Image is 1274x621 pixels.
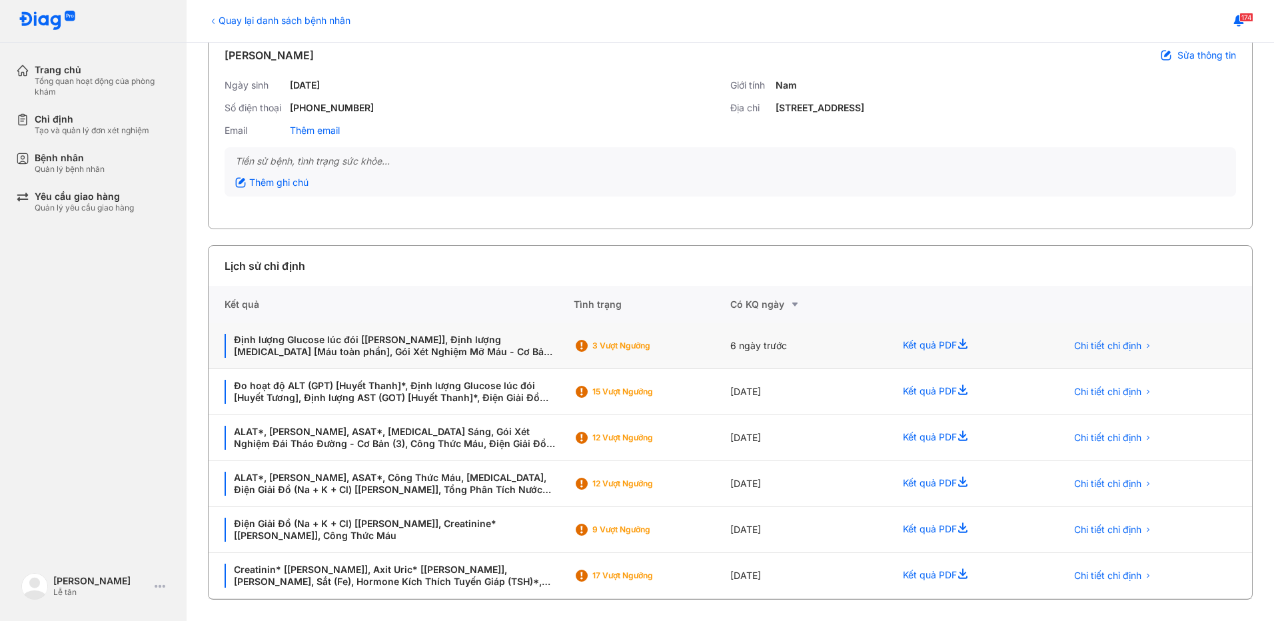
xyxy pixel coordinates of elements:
div: Yêu cầu giao hàng [35,191,134,203]
div: [DATE] [290,79,320,91]
span: Chi tiết chỉ định [1074,478,1141,490]
div: Đo hoạt độ ALT (GPT) [Huyết Thanh]*, Định lượng Glucose lúc đói [Huyết Tương], Định lượng AST (GO... [225,380,558,404]
div: Kết quả PDF [887,369,1050,415]
div: Lễ tân [53,587,149,598]
div: Kết quả [209,286,574,323]
div: [DATE] [730,507,887,553]
div: Tổng quan hoạt động của phòng khám [35,76,171,97]
button: Chi tiết chỉ định [1066,474,1160,494]
span: Chi tiết chỉ định [1074,524,1141,536]
div: 9 Vượt ngưỡng [592,524,699,535]
div: [DATE] [730,369,887,415]
div: Giới tính [730,79,770,91]
div: Kết quả PDF [887,323,1050,369]
div: Trang chủ [35,64,171,76]
div: Bệnh nhân [35,152,105,164]
div: Có KQ ngày [730,297,887,312]
span: Chi tiết chỉ định [1074,340,1141,352]
div: Tạo và quản lý đơn xét nghiệm [35,125,149,136]
div: [DATE] [730,461,887,507]
div: Quản lý bệnh nhân [35,164,105,175]
div: 6 ngày trước [730,323,887,369]
div: Định lượng Glucose lúc đói [[PERSON_NAME]], Định lượng [MEDICAL_DATA] [Máu toàn phần], Gói Xét Ng... [225,334,558,358]
div: 17 Vượt ngưỡng [592,570,699,581]
div: [PERSON_NAME] [225,47,314,63]
img: logo [19,11,76,31]
div: [PERSON_NAME] [53,575,149,587]
div: Kết quả PDF [887,553,1050,599]
div: [STREET_ADDRESS] [776,102,864,114]
button: Chi tiết chỉ định [1066,336,1160,356]
div: Kết quả PDF [887,415,1050,461]
button: Chi tiết chỉ định [1066,566,1160,586]
div: Địa chỉ [730,102,770,114]
span: Sửa thông tin [1177,49,1236,61]
div: Lịch sử chỉ định [225,258,305,274]
div: [DATE] [730,415,887,461]
div: Thêm ghi chú [235,177,309,189]
div: Chỉ định [35,113,149,125]
div: 12 Vượt ngưỡng [592,478,699,489]
div: Kết quả PDF [887,507,1050,553]
div: Nam [776,79,797,91]
button: Chi tiết chỉ định [1066,520,1160,540]
img: logo [21,573,48,600]
span: Chi tiết chỉ định [1074,432,1141,444]
div: Kết quả PDF [887,461,1050,507]
button: Chi tiết chỉ định [1066,382,1160,402]
div: 15 Vượt ngưỡng [592,386,699,397]
div: Số điện thoại [225,102,285,114]
div: Email [225,125,285,137]
div: Ngày sinh [225,79,285,91]
div: 3 Vượt ngưỡng [592,340,699,351]
div: [PHONE_NUMBER] [290,102,374,114]
div: Quản lý yêu cầu giao hàng [35,203,134,213]
div: Tiền sử bệnh, tình trạng sức khỏe... [235,155,1225,167]
div: Thêm email [290,125,340,137]
div: Tình trạng [574,286,730,323]
div: Creatinin* [[PERSON_NAME]], Axit Uric* [[PERSON_NAME]], [PERSON_NAME], Sắt (Fe), Hormone Kích Thí... [225,564,558,588]
div: Điện Giải Đồ (Na + K + Cl) [[PERSON_NAME]], Creatinine* [[PERSON_NAME]], Công Thức Máu [225,518,558,542]
span: 174 [1239,13,1253,22]
span: Chi tiết chỉ định [1074,386,1141,398]
div: Quay lại danh sách bệnh nhân [208,13,350,27]
div: [DATE] [730,553,887,599]
span: Chi tiết chỉ định [1074,570,1141,582]
div: ALAT*, [PERSON_NAME], ASAT*, Công Thức Máu, [MEDICAL_DATA], Điện Giải Đồ (Na + K + Cl) [[PERSON_N... [225,472,558,496]
div: 12 Vượt ngưỡng [592,432,699,443]
div: ALAT*, [PERSON_NAME], ASAT*, [MEDICAL_DATA] Sáng, Gói Xét Nghiệm Đái Tháo Đường - Cơ Bản (3), Côn... [225,426,558,450]
button: Chi tiết chỉ định [1066,428,1160,448]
